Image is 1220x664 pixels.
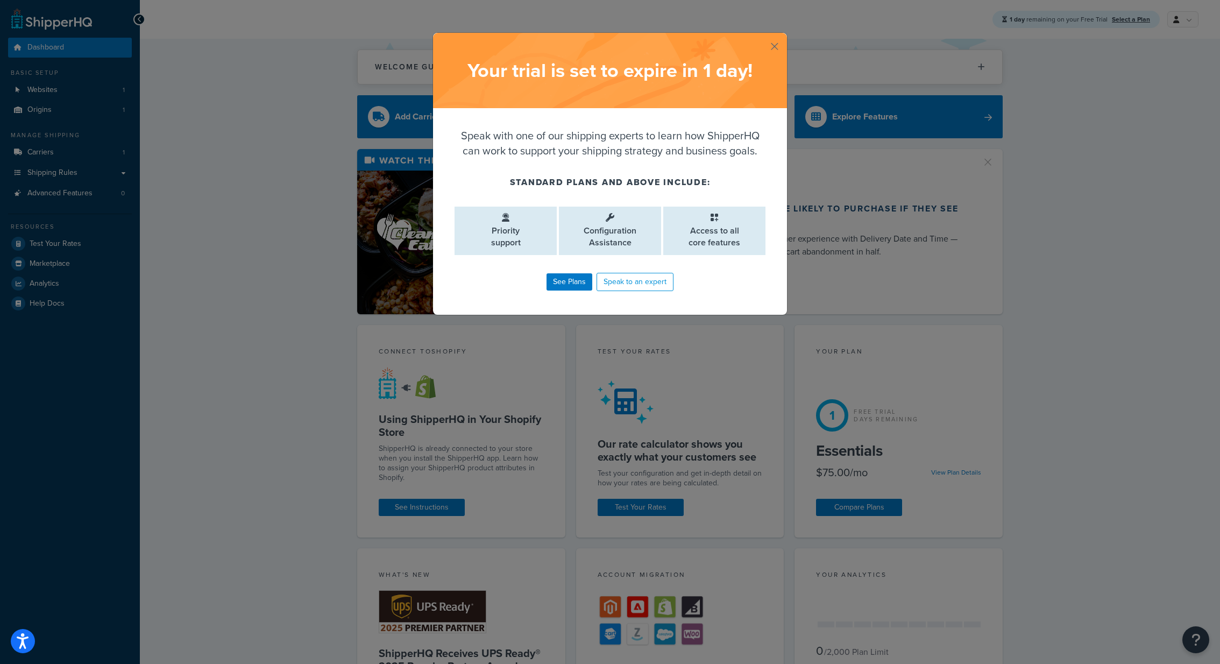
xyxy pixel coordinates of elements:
[663,207,765,255] li: Access to all core features
[597,273,673,291] a: Speak to an expert
[455,207,557,255] li: Priority support
[547,273,592,291] a: See Plans
[455,176,765,189] h4: Standard plans and above include:
[455,128,765,158] p: Speak with one of our shipping experts to learn how ShipperHQ can work to support your shipping s...
[444,60,776,81] h2: Your trial is set to expire in 1 day !
[559,207,661,255] li: Configuration Assistance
